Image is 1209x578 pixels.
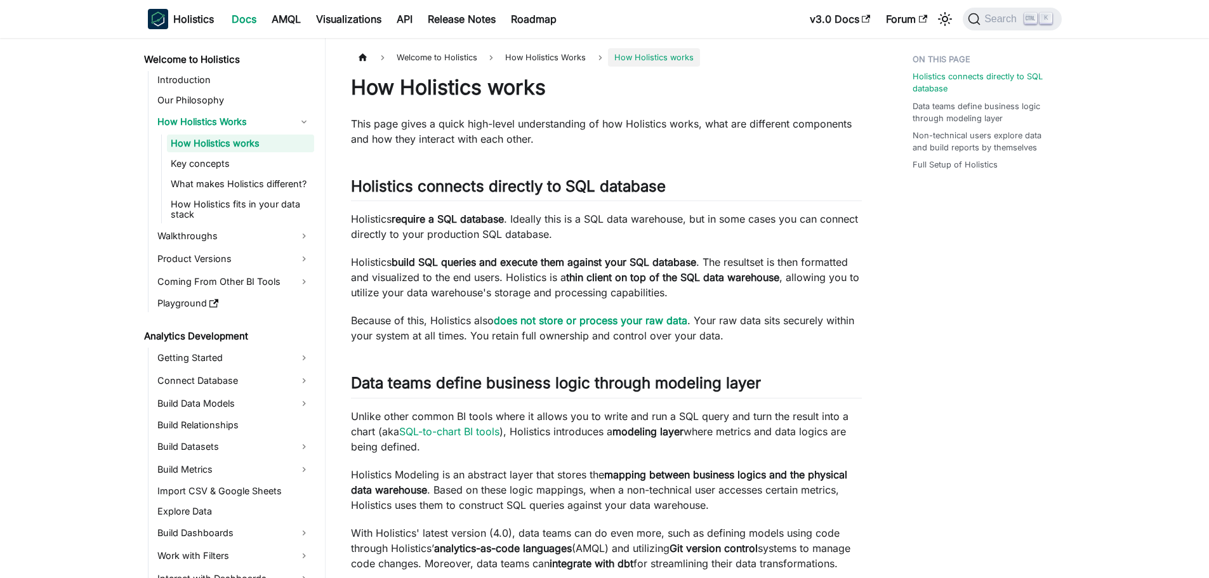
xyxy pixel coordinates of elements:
[913,159,998,171] a: Full Setup of Holistics
[981,13,1024,25] span: Search
[148,9,214,29] a: HolisticsHolistics
[1040,13,1052,24] kbd: K
[154,294,314,312] a: Playground
[154,272,314,292] a: Coming From Other BI Tools
[499,48,592,67] span: How Holistics Works
[154,502,314,520] a: Explore Data
[420,9,503,29] a: Release Notes
[351,116,862,147] p: This page gives a quick high-level understanding of how Holistics works, what are different compo...
[963,8,1061,30] button: Search (Ctrl+K)
[913,129,1054,154] a: Non-technical users explore data and build reports by themselves
[351,254,862,300] p: Holistics . The resultset is then formatted and visualized to the end users. Holistics is a , all...
[140,327,314,345] a: Analytics Development
[154,112,314,132] a: How Holistics Works
[351,313,862,343] p: Because of this, Holistics also . Your raw data sits securely within your system at all times. Yo...
[154,348,314,368] a: Getting Started
[351,211,862,242] p: Holistics . Ideally this is a SQL data warehouse, but in some cases you can connect directly to y...
[392,213,504,225] strong: require a SQL database
[802,9,878,29] a: v3.0 Docs
[913,70,1054,95] a: Holistics connects directly to SQL database
[390,48,484,67] span: Welcome to Holistics
[913,100,1054,124] a: Data teams define business logic through modeling layer
[351,467,862,513] p: Holistics Modeling is an abstract layer that stores the . Based on these logic mappings, when a n...
[392,256,696,268] strong: build SQL queries and execute them against your SQL database
[351,48,375,67] a: Home page
[154,523,314,543] a: Build Dashboards
[399,425,499,438] a: SQL-to-chart BI tools
[154,71,314,89] a: Introduction
[167,155,314,173] a: Key concepts
[351,177,862,201] h2: Holistics connects directly to SQL database
[308,9,389,29] a: Visualizations
[264,9,308,29] a: AMQL
[494,314,687,327] a: does not store or process your raw data
[351,75,862,100] h1: How Holistics works
[167,195,314,223] a: How Holistics fits in your data stack
[154,416,314,434] a: Build Relationships
[154,393,314,414] a: Build Data Models
[389,9,420,29] a: API
[154,459,314,480] a: Build Metrics
[878,9,935,29] a: Forum
[154,371,314,391] a: Connect Database
[154,226,314,246] a: Walkthroughs
[351,468,847,496] strong: mapping between business logics and the physical data warehouse
[351,48,862,67] nav: Breadcrumbs
[503,9,564,29] a: Roadmap
[670,542,758,555] strong: Git version control
[140,51,314,69] a: Welcome to Holistics
[434,542,572,555] strong: analytics-as-code languages
[173,11,214,27] b: Holistics
[148,9,168,29] img: Holistics
[167,175,314,193] a: What makes Holistics different?
[154,482,314,500] a: Import CSV & Google Sheets
[351,374,862,398] h2: Data teams define business logic through modeling layer
[154,546,314,566] a: Work with Filters
[566,271,779,284] strong: thin client on top of the SQL data warehouse
[154,91,314,109] a: Our Philosophy
[351,409,862,454] p: Unlike other common BI tools where it allows you to write and run a SQL query and turn the result...
[608,48,700,67] span: How Holistics works
[135,38,326,578] nav: Docs sidebar
[154,249,314,269] a: Product Versions
[550,557,633,570] strong: integrate with dbt
[167,135,314,152] a: How Holistics works
[154,437,314,457] a: Build Datasets
[612,425,684,438] strong: modeling layer
[935,9,955,29] button: Switch between dark and light mode (currently light mode)
[224,9,264,29] a: Docs
[351,525,862,571] p: With Holistics' latest version (4.0), data teams can do even more, such as defining models using ...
